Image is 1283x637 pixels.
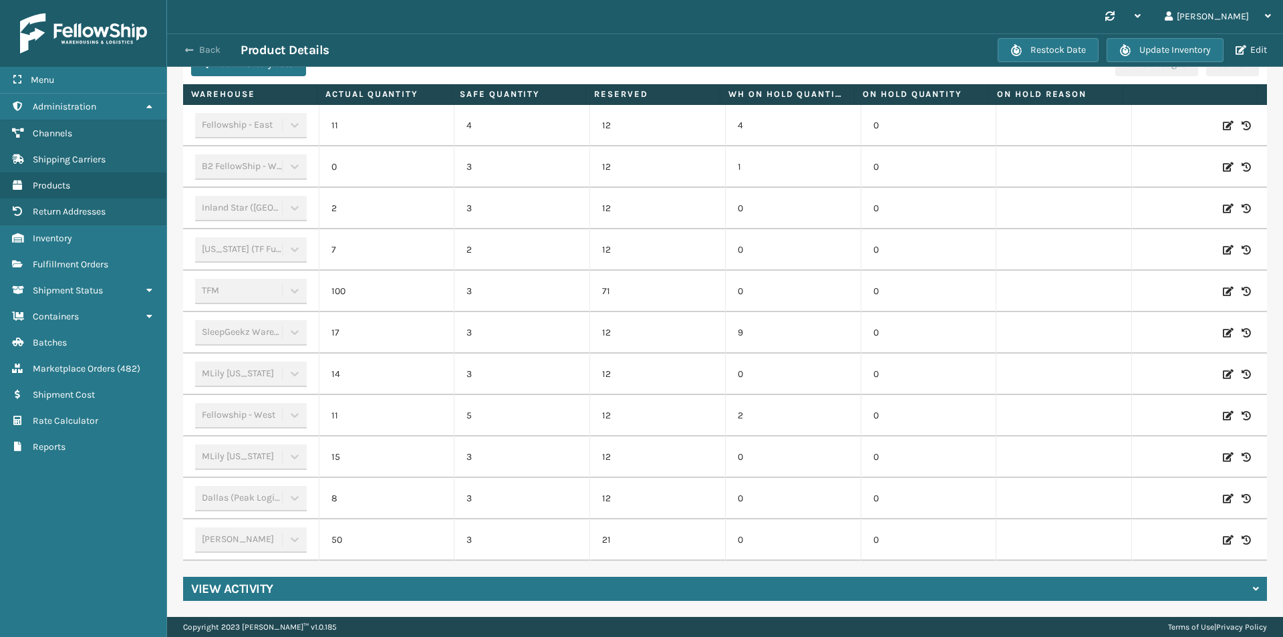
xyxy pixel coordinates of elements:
[1242,409,1251,422] i: Inventory History
[454,271,589,312] td: 3
[861,519,996,561] td: 0
[1242,285,1251,298] i: Inventory History
[602,533,713,547] p: 21
[33,389,95,400] span: Shipment Cost
[602,492,713,505] p: 12
[725,146,861,188] td: 1
[861,478,996,519] td: 0
[1223,119,1234,132] i: Edit
[319,229,454,271] td: 7
[1223,409,1234,422] i: Edit
[33,363,115,374] span: Marketplace Orders
[861,395,996,436] td: 0
[454,354,589,395] td: 3
[602,451,713,464] p: 12
[33,128,72,139] span: Channels
[1223,451,1234,464] i: Edit
[33,311,79,322] span: Containers
[602,243,713,257] p: 12
[602,119,713,132] p: 12
[1223,202,1234,215] i: Edit
[1168,617,1267,637] div: |
[319,354,454,395] td: 14
[725,478,861,519] td: 0
[319,271,454,312] td: 100
[1223,160,1234,174] i: Edit
[863,88,980,100] label: On Hold Quantity
[183,617,337,637] p: Copyright 2023 [PERSON_NAME]™ v 1.0.185
[33,101,96,112] span: Administration
[20,13,147,53] img: logo
[454,478,589,519] td: 3
[861,188,996,229] td: 0
[1216,622,1267,632] a: Privacy Policy
[861,229,996,271] td: 0
[33,180,70,191] span: Products
[1242,202,1251,215] i: Inventory History
[319,105,454,146] td: 11
[1242,533,1251,547] i: Inventory History
[725,229,861,271] td: 0
[725,519,861,561] td: 0
[602,285,713,298] p: 71
[602,409,713,422] p: 12
[454,188,589,229] td: 3
[997,88,1115,100] label: On Hold Reason
[191,88,309,100] label: Warehouse
[861,271,996,312] td: 0
[454,105,589,146] td: 4
[1223,492,1234,505] i: Edit
[33,154,106,165] span: Shipping Carriers
[241,42,329,58] h3: Product Details
[33,415,98,426] span: Rate Calculator
[725,312,861,354] td: 9
[454,312,589,354] td: 3
[861,312,996,354] td: 0
[1242,243,1251,257] i: Inventory History
[319,436,454,478] td: 15
[454,229,589,271] td: 2
[33,233,72,244] span: Inventory
[319,188,454,229] td: 2
[725,395,861,436] td: 2
[725,436,861,478] td: 0
[1223,326,1234,340] i: Edit
[861,105,996,146] td: 0
[33,441,65,453] span: Reports
[319,312,454,354] td: 17
[460,88,577,100] label: Safe Quantity
[1168,622,1214,632] a: Terms of Use
[1242,368,1251,381] i: Inventory History
[179,44,241,56] button: Back
[1242,119,1251,132] i: Inventory History
[33,337,67,348] span: Batches
[31,74,54,86] span: Menu
[454,146,589,188] td: 3
[861,354,996,395] td: 0
[319,146,454,188] td: 0
[1223,243,1234,257] i: Edit
[1232,44,1271,56] button: Edit
[998,38,1099,62] button: Restock Date
[33,206,106,217] span: Return Addresses
[725,271,861,312] td: 0
[602,202,713,215] p: 12
[1242,451,1251,464] i: Inventory History
[1223,533,1234,547] i: Edit
[1107,38,1224,62] button: Update Inventory
[725,354,861,395] td: 0
[602,368,713,381] p: 12
[454,395,589,436] td: 5
[33,259,108,270] span: Fulfillment Orders
[454,519,589,561] td: 3
[454,436,589,478] td: 3
[319,478,454,519] td: 8
[1242,492,1251,505] i: Inventory History
[1242,326,1251,340] i: Inventory History
[319,519,454,561] td: 50
[1242,160,1251,174] i: Inventory History
[725,105,861,146] td: 4
[725,188,861,229] td: 0
[1223,285,1234,298] i: Edit
[33,285,103,296] span: Shipment Status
